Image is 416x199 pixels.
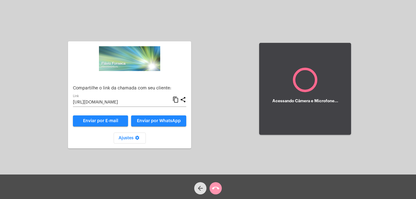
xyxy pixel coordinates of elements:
[131,115,186,126] button: Enviar por WhatsApp
[99,46,160,71] img: ad486f29-800c-4119-1513-e8219dc03dae.png
[172,96,179,103] mat-icon: content_copy
[180,96,186,103] mat-icon: share
[212,185,219,192] mat-icon: call_end
[137,119,181,123] span: Enviar por WhatsApp
[119,136,141,140] span: Ajustes
[83,119,118,123] span: Enviar por E-mail
[197,185,204,192] mat-icon: arrow_back
[134,135,141,143] mat-icon: settings
[73,86,186,91] p: Compartilhe o link da chamada com seu cliente:
[114,133,146,144] button: Ajustes
[272,99,338,103] h5: Acessando Câmera e Microfone...
[73,115,128,126] a: Enviar por E-mail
